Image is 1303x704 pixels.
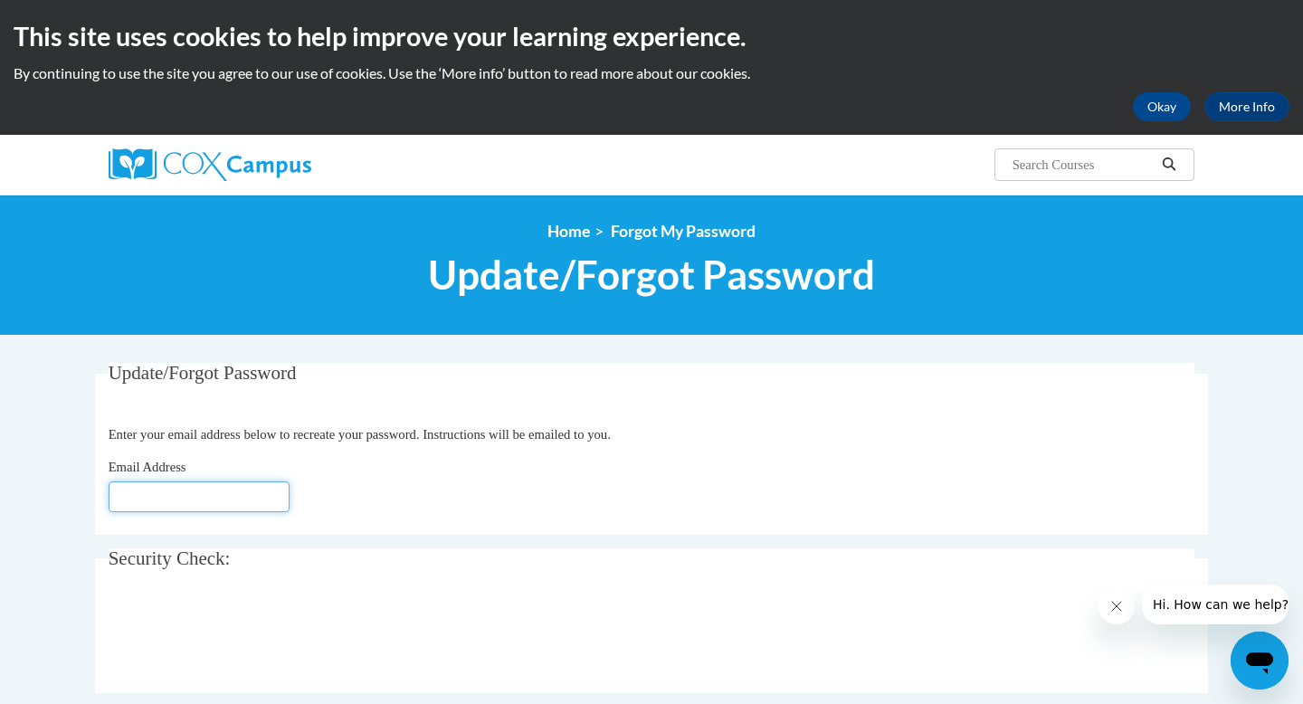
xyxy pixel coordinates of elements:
[1011,154,1156,176] input: Search Courses
[1099,588,1135,624] iframe: Close message
[611,222,756,241] span: Forgot My Password
[109,481,290,512] input: Email
[1231,632,1289,690] iframe: Button to launch messaging window
[14,63,1289,83] p: By continuing to use the site you agree to our use of cookies. Use the ‘More info’ button to read...
[547,222,590,241] a: Home
[1156,154,1183,176] button: Search
[109,362,297,384] span: Update/Forgot Password
[109,148,452,181] a: Cox Campus
[428,251,875,299] span: Update/Forgot Password
[1204,92,1289,121] a: More Info
[1142,585,1289,624] iframe: Message from company
[109,600,384,671] iframe: reCAPTCHA
[109,547,231,569] span: Security Check:
[1133,92,1191,121] button: Okay
[14,18,1289,54] h2: This site uses cookies to help improve your learning experience.
[109,427,611,442] span: Enter your email address below to recreate your password. Instructions will be emailed to you.
[109,148,311,181] img: Cox Campus
[109,460,186,474] span: Email Address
